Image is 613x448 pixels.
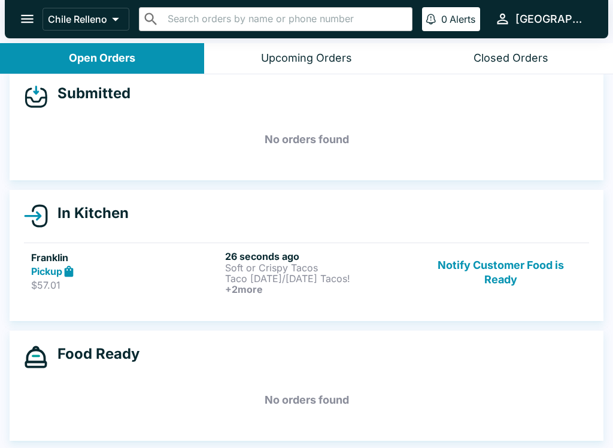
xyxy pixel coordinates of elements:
p: 0 [441,13,447,25]
button: open drawer [12,4,43,34]
button: Notify Customer Food is Ready [420,250,582,295]
h4: Food Ready [48,345,139,363]
h5: No orders found [24,379,589,422]
input: Search orders by name or phone number [164,11,407,28]
p: Chile Relleno [48,13,107,25]
div: Closed Orders [474,52,548,65]
h5: No orders found [24,118,589,161]
div: [GEOGRAPHIC_DATA] [515,12,589,26]
p: $57.01 [31,279,220,291]
p: Alerts [450,13,475,25]
h6: 26 seconds ago [225,250,414,262]
h6: + 2 more [225,284,414,295]
p: Soft or Crispy Tacos [225,262,414,273]
div: Upcoming Orders [261,52,352,65]
button: [GEOGRAPHIC_DATA] [490,6,594,32]
h4: In Kitchen [48,204,129,222]
button: Chile Relleno [43,8,129,31]
p: Taco [DATE]/[DATE] Tacos! [225,273,414,284]
h5: Franklin [31,250,220,265]
a: FranklinPickup$57.0126 seconds agoSoft or Crispy TacosTaco [DATE]/[DATE] Tacos!+2moreNotify Custo... [24,243,589,302]
strong: Pickup [31,265,62,277]
div: Open Orders [69,52,135,65]
h4: Submitted [48,84,131,102]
